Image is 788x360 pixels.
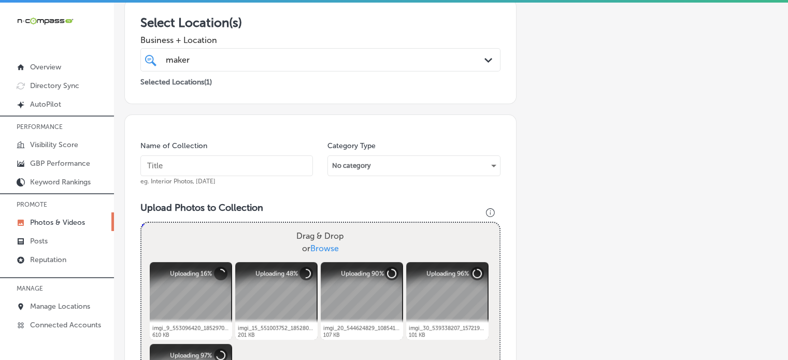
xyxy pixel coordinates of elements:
p: Selected Locations ( 1 ) [140,74,212,87]
p: Overview [30,63,61,71]
label: Name of Collection [140,141,207,150]
h3: Upload Photos to Collection [140,202,500,213]
p: AutoPilot [30,100,61,109]
p: Photos & Videos [30,218,85,227]
img: 660ab0bf-5cc7-4cb8-ba1c-48b5ae0f18e60NCTV_CLogo_TV_Black_-500x88.png [17,16,74,26]
label: Drag & Drop or [292,226,348,259]
input: Title [140,155,313,176]
p: Reputation [30,255,66,264]
span: Browse [310,243,339,253]
p: Visibility Score [30,140,78,149]
span: Business + Location [140,35,500,45]
div: No category [328,157,499,174]
p: Directory Sync [30,81,79,90]
span: eg. Interior Photos, [DATE] [140,178,216,185]
p: Manage Locations [30,302,90,311]
h3: Select Location(s) [140,15,500,30]
label: Category Type [327,141,376,150]
p: Posts [30,237,48,246]
p: Connected Accounts [30,321,101,329]
p: Keyword Rankings [30,178,91,186]
p: GBP Performance [30,159,90,168]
